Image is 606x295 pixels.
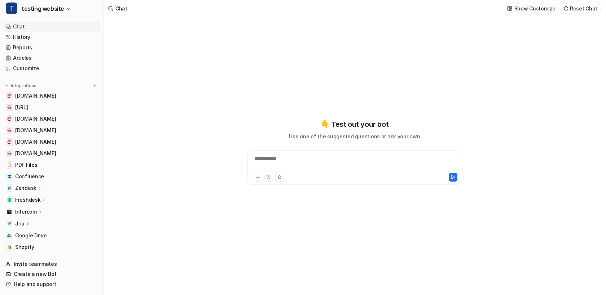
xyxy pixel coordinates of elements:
img: expand menu [4,83,9,88]
a: www.eesel.ai[URL] [3,102,101,112]
span: T [6,3,17,14]
p: 👇 Test out your bot [321,119,388,130]
img: Confluence [7,174,12,179]
img: PDF Files [7,163,12,167]
a: Articles [3,53,101,63]
span: [DOMAIN_NAME] [15,138,56,146]
img: menu_add.svg [92,83,97,88]
a: Help and support [3,279,101,289]
a: Customize [3,63,101,73]
span: Google Drive [15,232,47,239]
p: Intercom [15,208,37,215]
a: History [3,32,101,42]
img: Google Drive [7,233,12,238]
span: Shopify [15,243,34,251]
button: Integrations [3,82,39,89]
p: Show Customize [514,5,555,12]
img: www.cardekho.com [7,151,12,156]
img: support.bikesonline.com.au [7,94,12,98]
img: support.coursiv.io [7,117,12,121]
img: nri3pl.com [7,128,12,133]
a: nri3pl.com[DOMAIN_NAME] [3,125,101,135]
p: Use one of the suggested questions or ask your own [289,133,420,140]
span: Confluence [15,173,44,180]
span: PDF Files [15,161,37,169]
p: Integrations [11,83,36,89]
span: [DOMAIN_NAME] [15,150,56,157]
p: Freshdesk [15,196,40,204]
a: ConfluenceConfluence [3,171,101,182]
span: [DOMAIN_NAME] [15,127,56,134]
a: ShopifyShopify [3,242,101,252]
button: Reset Chat [561,3,600,14]
a: PDF FilesPDF Files [3,160,101,170]
button: Show Customize [505,3,558,14]
div: Chat [115,5,127,12]
p: Zendesk [15,184,36,192]
img: customize [507,6,512,11]
span: [DOMAIN_NAME] [15,92,56,99]
a: Reports [3,43,101,53]
span: [URL] [15,104,28,111]
img: reset [563,6,568,11]
img: Intercom [7,210,12,214]
img: www.eesel.ai [7,105,12,109]
a: support.bikesonline.com.au[DOMAIN_NAME] [3,91,101,101]
a: Chat [3,22,101,32]
img: Zendesk [7,186,12,190]
img: Shopify [7,245,12,249]
span: [DOMAIN_NAME] [15,115,56,122]
a: www.cardekho.com[DOMAIN_NAME] [3,148,101,158]
p: Jira [15,220,25,227]
span: testing website [22,4,64,14]
img: Freshdesk [7,198,12,202]
img: Jira [7,222,12,226]
a: Create a new Bot [3,269,101,279]
a: Google DriveGoogle Drive [3,231,101,241]
a: support.coursiv.io[DOMAIN_NAME] [3,114,101,124]
img: careers-nri3pl.com [7,140,12,144]
a: Invite teammates [3,259,101,269]
a: careers-nri3pl.com[DOMAIN_NAME] [3,137,101,147]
